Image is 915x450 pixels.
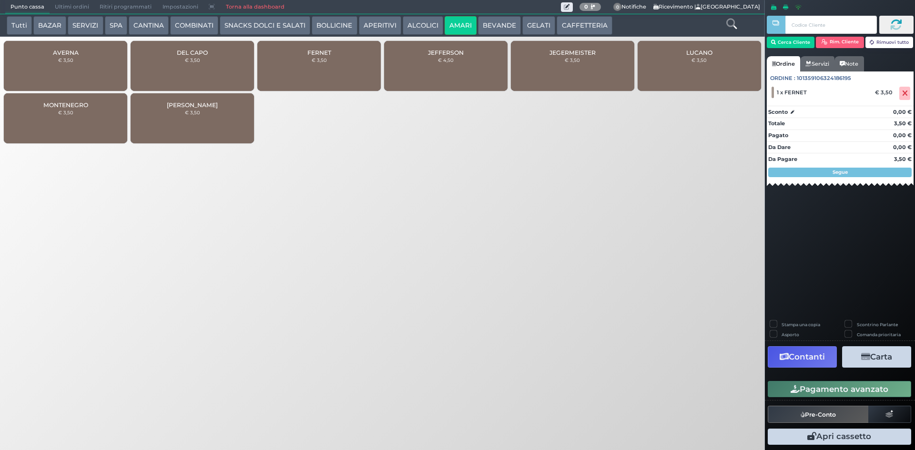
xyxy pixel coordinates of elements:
small: € 3,50 [312,57,327,63]
strong: Totale [768,120,785,127]
button: BEVANDE [478,16,521,35]
button: BOLLICINE [312,16,357,35]
button: Rimuovi tutto [865,37,914,48]
button: BAZAR [33,16,66,35]
button: APERITIVI [359,16,401,35]
strong: 0,00 € [893,109,912,115]
span: Ultimi ordini [50,0,94,14]
small: € 3,50 [58,110,73,115]
strong: 0,00 € [893,144,912,150]
small: € 3,50 [185,110,200,115]
div: € 3,50 [874,89,897,96]
span: JEGERMEISTER [549,49,596,56]
button: SNACKS DOLCI E SALATI [220,16,310,35]
span: [PERSON_NAME] [167,101,218,109]
small: € 3,50 [58,57,73,63]
a: Note [834,56,864,71]
button: AMARI [445,16,477,35]
span: AVERNA [53,49,79,56]
span: Ritiri programmati [94,0,157,14]
span: 101359106324186195 [797,74,851,82]
button: GELATI [522,16,555,35]
span: Ordine : [770,74,795,82]
strong: 3,50 € [894,120,912,127]
button: Apri cassetto [768,429,911,445]
button: CANTINA [129,16,169,35]
b: 0 [584,3,588,10]
button: Pre-Conto [768,406,869,423]
span: 1 x FERNET [777,89,807,96]
button: CAFFETTERIA [557,16,612,35]
input: Codice Cliente [785,16,876,34]
small: € 4,50 [438,57,454,63]
strong: 0,00 € [893,132,912,139]
label: Comanda prioritaria [857,331,901,338]
span: 0 [613,3,622,11]
button: Rim. Cliente [816,37,864,48]
strong: 3,50 € [894,156,912,162]
span: JEFFERSON [428,49,464,56]
span: Punto cassa [5,0,50,14]
strong: Da Pagare [768,156,797,162]
label: Asporto [782,331,799,338]
small: € 3,50 [691,57,707,63]
a: Ordine [767,56,800,71]
button: Carta [842,346,911,368]
button: SPA [105,16,127,35]
strong: Sconto [768,108,788,116]
strong: Segue [833,169,848,175]
strong: Pagato [768,132,788,139]
button: COMBINATI [170,16,218,35]
strong: Da Dare [768,144,791,150]
label: Stampa una copia [782,321,820,328]
span: DEL CAPO [177,49,208,56]
button: Tutti [7,16,32,35]
span: FERNET [307,49,331,56]
span: MONTENEGRO [43,101,88,109]
span: LUCANO [686,49,712,56]
small: € 3,50 [185,57,200,63]
button: Cerca Cliente [767,37,815,48]
label: Scontrino Parlante [857,321,898,328]
a: Servizi [800,56,834,71]
a: Torna alla dashboard [220,0,289,14]
small: € 3,50 [565,57,580,63]
button: SERVIZI [68,16,103,35]
button: Contanti [768,346,837,368]
button: ALCOLICI [403,16,443,35]
button: Pagamento avanzato [768,381,911,397]
span: Impostazioni [157,0,203,14]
